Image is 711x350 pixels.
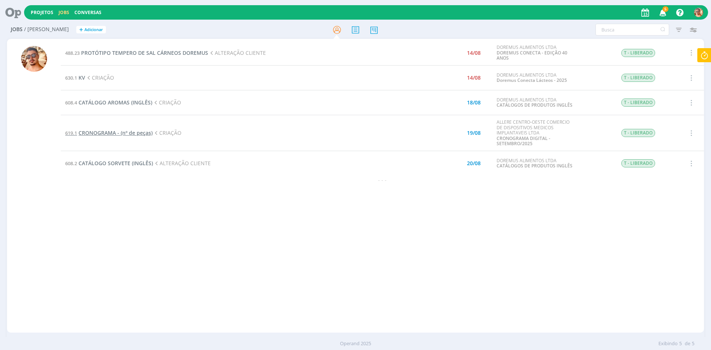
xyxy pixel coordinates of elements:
span: T - LIBERADO [621,159,655,167]
a: Doremus Conecta Lácteos - 2025 [497,77,567,83]
div: 14/08 [467,50,481,56]
span: Jobs [11,26,23,33]
span: PROTÓTIPO TEMPERO DE SAL CÁRNEOS DOREMUS [81,49,208,56]
button: Jobs [56,10,71,16]
span: 5 [692,340,694,347]
button: 5 [655,6,670,19]
div: DOREMUS ALIMENTOS LTDA [497,45,573,61]
div: ALLERE CENTRO-OESTE COMERCIO DE DISPOSITIVOS MEDICOS IMPLANTAVEIS LTDA [497,120,573,146]
span: 5 [662,6,668,12]
div: DOREMUS ALIMENTOS LTDA [497,158,573,169]
img: V [21,46,47,72]
div: 18/08 [467,100,481,105]
span: CRIAÇÃO [85,74,114,81]
div: - - - [61,176,704,184]
input: Busca [595,24,669,36]
div: 20/08 [467,161,481,166]
span: 5 [679,340,682,347]
a: 488.23PROTÓTIPO TEMPERO DE SAL CÁRNEOS DOREMUS [65,49,208,56]
span: / [PERSON_NAME] [24,26,69,33]
span: Adicionar [84,27,103,32]
span: de [685,340,690,347]
span: T - LIBERADO [621,74,655,82]
img: V [694,8,703,17]
span: ALTERAÇÃO CLIENTE [153,160,211,167]
a: CATÁLOGOS DE PRODUTOS INGLÊS [497,163,573,169]
span: CRONOGRAMA - (nº de peças) [79,129,153,136]
div: 19/08 [467,130,481,136]
span: CATÁLOGO SORVETE (INGLÊS) [79,160,153,167]
span: T - LIBERADO [621,129,655,137]
span: CRIAÇÃO [152,99,181,106]
span: 608.2 [65,160,77,167]
a: Projetos [31,9,53,16]
a: Conversas [74,9,101,16]
span: CATÁLOGO AROMAS (INGLÊS) [79,99,152,106]
button: V [694,6,704,19]
span: 608.4 [65,99,77,106]
span: ALTERAÇÃO CLIENTE [208,49,266,56]
button: Conversas [72,10,104,16]
a: 608.4CATÁLOGO AROMAS (INGLÊS) [65,99,152,106]
div: DOREMUS ALIMENTOS LTDA [497,97,573,108]
span: 488.23 [65,50,80,56]
a: CRONOGRAMA DIGITAL - SETEMBRO/2025 [497,135,550,147]
span: 619.1 [65,130,77,136]
a: Jobs [59,9,69,16]
span: CRIAÇÃO [153,129,181,136]
a: 619.1CRONOGRAMA - (nº de peças) [65,129,153,136]
a: 608.2CATÁLOGO SORVETE (INGLÊS) [65,160,153,167]
span: + [79,26,83,34]
span: T - LIBERADO [621,49,655,57]
button: Projetos [29,10,56,16]
a: DOREMUS CONECTA - EDIÇÃO 40 ANOS [497,50,567,61]
span: Exibindo [658,340,678,347]
span: KV [79,74,85,81]
button: +Adicionar [76,26,106,34]
div: 14/08 [467,75,481,80]
span: T - LIBERADO [621,99,655,107]
a: CATÁLOGOS DE PRODUTOS INGLÊS [497,102,573,108]
a: 630.1KV [65,74,85,81]
span: 630.1 [65,74,77,81]
div: DOREMUS ALIMENTOS LTDA [497,73,573,83]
